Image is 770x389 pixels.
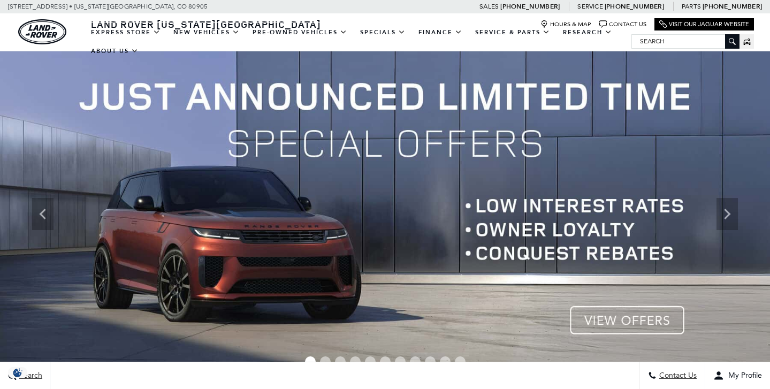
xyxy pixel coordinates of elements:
[632,35,739,48] input: Search
[32,198,54,230] div: Previous
[91,18,321,30] span: Land Rover [US_STATE][GEOGRAPHIC_DATA]
[380,356,391,367] span: Go to slide 6
[320,356,331,367] span: Go to slide 2
[540,20,591,28] a: Hours & Map
[365,356,376,367] span: Go to slide 5
[724,371,762,380] span: My Profile
[412,23,469,42] a: Finance
[599,20,646,28] a: Contact Us
[246,23,354,42] a: Pre-Owned Vehicles
[440,356,451,367] span: Go to slide 10
[479,3,499,10] span: Sales
[577,3,603,10] span: Service
[85,23,167,42] a: EXPRESS STORE
[659,20,749,28] a: Visit Our Jaguar Website
[350,356,361,367] span: Go to slide 4
[395,356,406,367] span: Go to slide 7
[682,3,701,10] span: Parts
[410,356,421,367] span: Go to slide 8
[85,23,631,60] nav: Main Navigation
[657,371,697,380] span: Contact Us
[354,23,412,42] a: Specials
[5,367,30,378] img: Opt-Out Icon
[469,23,556,42] a: Service & Parts
[85,18,327,30] a: Land Rover [US_STATE][GEOGRAPHIC_DATA]
[703,2,762,11] a: [PHONE_NUMBER]
[305,356,316,367] span: Go to slide 1
[85,42,145,60] a: About Us
[5,367,30,378] section: Click to Open Cookie Consent Modal
[455,356,466,367] span: Go to slide 11
[335,356,346,367] span: Go to slide 3
[8,3,208,10] a: [STREET_ADDRESS] • [US_STATE][GEOGRAPHIC_DATA], CO 80905
[500,2,560,11] a: [PHONE_NUMBER]
[556,23,619,42] a: Research
[425,356,436,367] span: Go to slide 9
[167,23,246,42] a: New Vehicles
[716,198,738,230] div: Next
[18,19,66,44] a: land-rover
[18,19,66,44] img: Land Rover
[705,362,770,389] button: Open user profile menu
[605,2,664,11] a: [PHONE_NUMBER]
